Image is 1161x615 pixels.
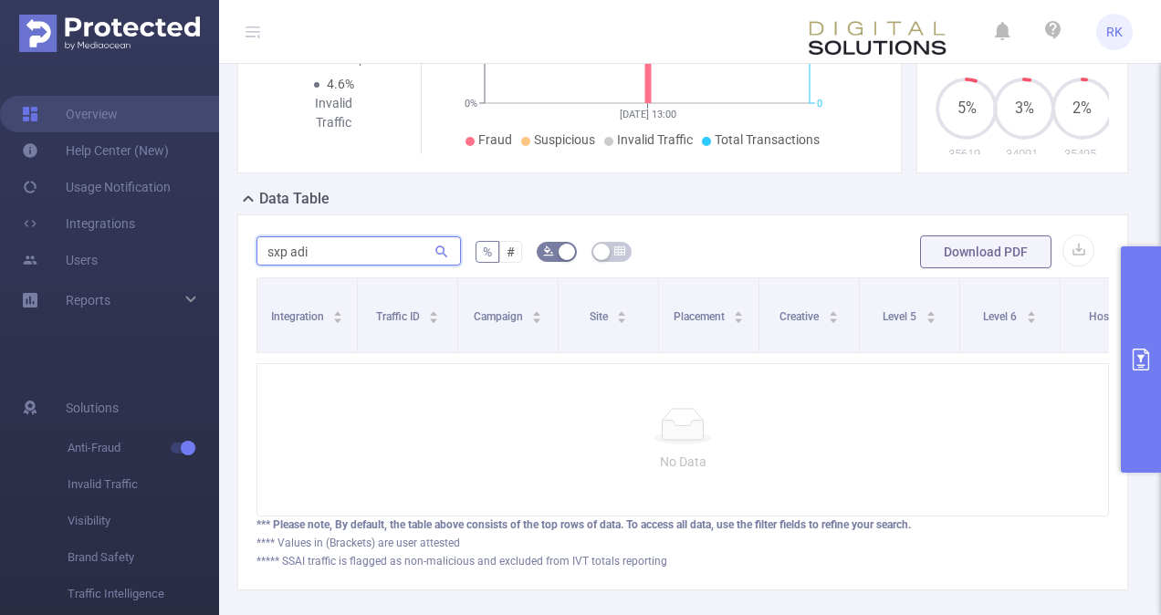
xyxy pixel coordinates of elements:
[828,316,838,321] i: icon: caret-down
[734,308,744,314] i: icon: caret-up
[429,316,439,321] i: icon: caret-down
[332,308,343,319] div: Sort
[66,390,119,426] span: Solutions
[256,516,1109,533] div: *** Please note, By default, the table above consists of the top rows of data. To access all data...
[543,245,554,256] i: icon: bg-colors
[474,310,526,323] span: Campaign
[483,245,492,259] span: %
[617,308,627,314] i: icon: caret-up
[1089,310,1115,323] span: Host
[733,308,744,319] div: Sort
[271,310,327,323] span: Integration
[616,308,627,319] div: Sort
[68,576,219,612] span: Traffic Intelligence
[465,98,477,109] tspan: 0%
[478,132,512,147] span: Fraud
[617,132,693,147] span: Invalid Traffic
[534,132,595,147] span: Suspicious
[19,15,200,52] img: Protected Media
[936,145,993,163] p: 35619
[428,308,439,319] div: Sort
[259,188,329,210] h2: Data Table
[22,132,169,169] a: Help Center (New)
[779,310,821,323] span: Creative
[617,316,627,321] i: icon: caret-down
[926,316,936,321] i: icon: caret-down
[1026,316,1036,321] i: icon: caret-down
[883,310,919,323] span: Level 5
[1051,101,1114,116] span: 2%
[66,293,110,307] span: Reports
[272,452,1093,472] p: No Data
[734,316,744,321] i: icon: caret-down
[1026,308,1037,319] div: Sort
[926,308,936,319] div: Sort
[68,430,219,466] span: Anti-Fraud
[715,132,820,147] span: Total Transactions
[674,310,727,323] span: Placement
[532,308,542,314] i: icon: caret-up
[1051,145,1109,163] p: 35495
[828,308,839,319] div: Sort
[333,308,343,314] i: icon: caret-up
[507,245,515,259] span: #
[936,101,998,116] span: 5%
[817,98,822,109] tspan: 0
[531,308,542,319] div: Sort
[920,235,1051,268] button: Download PDF
[614,245,625,256] i: icon: table
[256,553,1109,569] div: ***** SSAI traffic is flagged as non-malicious and excluded from IVT totals reporting
[68,503,219,539] span: Visibility
[993,101,1055,116] span: 3%
[532,316,542,321] i: icon: caret-down
[429,308,439,314] i: icon: caret-up
[68,539,219,576] span: Brand Safety
[22,96,118,132] a: Overview
[590,310,611,323] span: Site
[619,109,675,120] tspan: [DATE] 13:00
[828,308,838,314] i: icon: caret-up
[256,535,1109,551] div: **** Values in (Brackets) are user attested
[22,242,98,278] a: Users
[993,145,1051,163] p: 34091
[333,316,343,321] i: icon: caret-down
[256,236,461,266] input: Search...
[926,308,936,314] i: icon: caret-up
[1106,14,1123,50] span: RK
[983,310,1020,323] span: Level 6
[327,77,354,91] span: 4.6%
[66,282,110,318] a: Reports
[68,466,219,503] span: Invalid Traffic
[298,94,369,132] div: Invalid Traffic
[22,169,171,205] a: Usage Notification
[22,205,135,242] a: Integrations
[376,310,423,323] span: Traffic ID
[1026,308,1036,314] i: icon: caret-up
